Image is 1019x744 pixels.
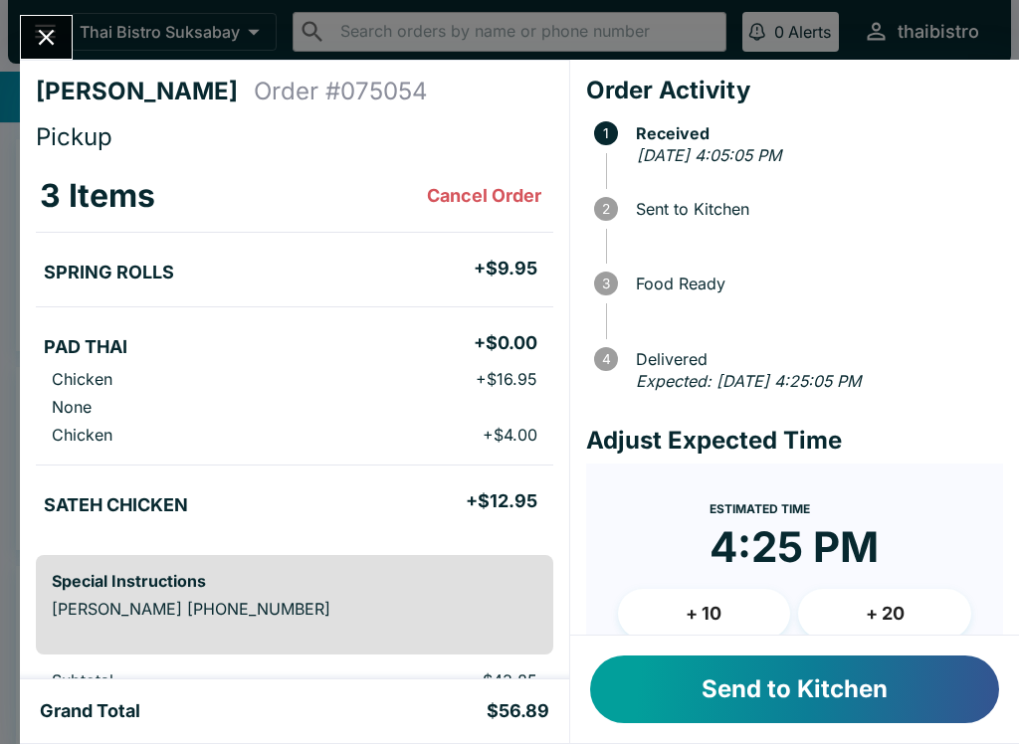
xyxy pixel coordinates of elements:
[21,16,72,59] button: Close
[44,335,127,359] h5: PAD THAI
[52,599,537,619] p: [PERSON_NAME] [PHONE_NUMBER]
[44,261,174,284] h5: SPRING ROLLS
[602,201,610,217] text: 2
[601,351,610,367] text: 4
[586,76,1003,105] h4: Order Activity
[40,176,155,216] h3: 3 Items
[36,160,553,539] table: orders table
[590,655,999,723] button: Send to Kitchen
[474,331,537,355] h5: + $0.00
[626,124,1003,142] span: Received
[487,699,549,723] h5: $56.89
[52,670,309,690] p: Subtotal
[36,122,112,151] span: Pickup
[618,589,791,639] button: + 10
[586,426,1003,456] h4: Adjust Expected Time
[626,350,1003,368] span: Delivered
[419,176,549,216] button: Cancel Order
[36,77,254,106] h4: [PERSON_NAME]
[44,493,188,517] h5: SATEH CHICKEN
[710,501,810,516] span: Estimated Time
[52,571,537,591] h6: Special Instructions
[626,275,1003,292] span: Food Ready
[636,371,861,391] em: Expected: [DATE] 4:25:05 PM
[52,369,112,389] p: Chicken
[603,125,609,141] text: 1
[626,200,1003,218] span: Sent to Kitchen
[52,425,112,445] p: Chicken
[40,699,140,723] h5: Grand Total
[254,77,428,106] h4: Order # 075054
[52,397,92,417] p: None
[476,369,537,389] p: + $16.95
[474,257,537,280] h5: + $9.95
[483,425,537,445] p: + $4.00
[798,589,971,639] button: + 20
[637,145,781,165] em: [DATE] 4:05:05 PM
[466,489,537,513] h5: + $12.95
[602,276,610,291] text: 3
[341,670,536,690] p: $43.85
[710,521,879,573] time: 4:25 PM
